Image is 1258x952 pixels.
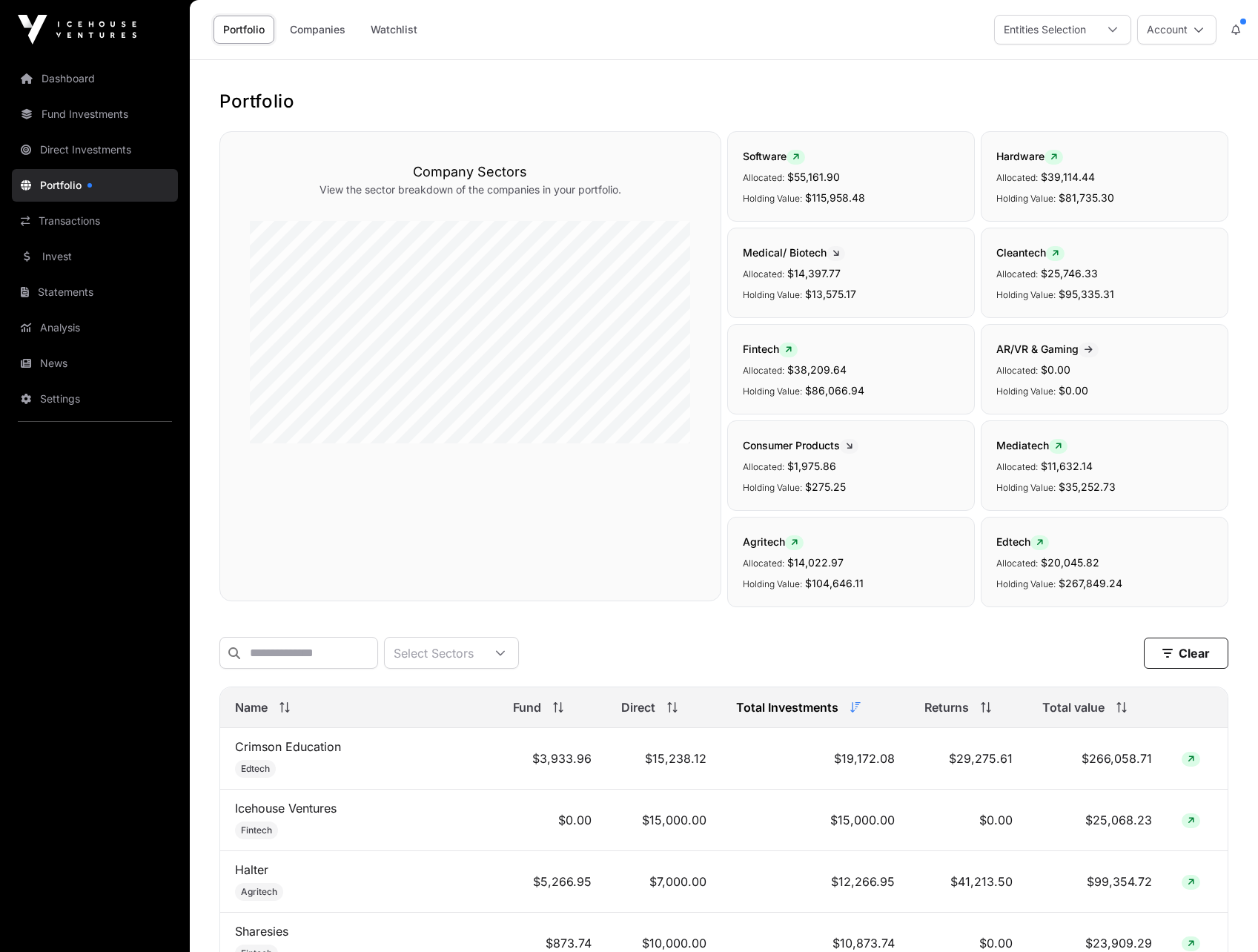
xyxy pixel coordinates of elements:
[1059,288,1114,300] span: $95,335.31
[787,556,844,569] span: $14,022.97
[805,384,864,397] span: $86,066.94
[996,578,1056,589] span: Holding Value:
[743,461,784,472] span: Allocated:
[1027,851,1167,913] td: $99,354.72
[1027,790,1167,851] td: $25,068.23
[1059,191,1114,204] span: $81,735.30
[996,268,1038,280] span: Allocated:
[280,16,355,44] a: Companies
[996,343,1099,355] span: AR/VR & Gaming
[736,698,838,716] span: Total Investments
[743,289,802,300] span: Holding Value:
[805,577,864,589] span: $104,646.11
[805,288,856,300] span: $13,575.17
[498,728,607,790] td: $3,933.96
[235,924,288,939] a: Sharesies
[743,193,802,204] span: Holding Value:
[513,698,541,716] span: Fund
[910,790,1027,851] td: $0.00
[721,790,910,851] td: $15,000.00
[235,862,268,877] a: Halter
[12,276,178,308] a: Statements
[743,268,784,280] span: Allocated:
[1144,638,1228,669] button: Clear
[924,698,969,716] span: Returns
[787,363,847,376] span: $38,209.64
[12,133,178,166] a: Direct Investments
[1137,15,1216,44] button: Account
[385,638,483,668] div: Select Sectors
[996,461,1038,472] span: Allocated:
[241,824,272,836] span: Fintech
[743,558,784,569] span: Allocated:
[805,191,865,204] span: $115,958.48
[996,193,1056,204] span: Holding Value:
[996,558,1038,569] span: Allocated:
[1041,267,1098,280] span: $25,746.33
[743,246,845,259] span: Medical/ Biotech
[1041,556,1099,569] span: $20,045.82
[743,439,858,452] span: Consumer Products
[12,383,178,415] a: Settings
[787,460,836,472] span: $1,975.86
[996,482,1056,493] span: Holding Value:
[241,886,277,898] span: Agritech
[12,347,178,380] a: News
[235,698,268,716] span: Name
[1042,698,1105,716] span: Total value
[18,15,136,44] img: Icehouse Ventures Logo
[1059,384,1088,397] span: $0.00
[805,480,846,493] span: $275.25
[743,172,784,183] span: Allocated:
[12,311,178,344] a: Analysis
[996,386,1056,397] span: Holding Value:
[995,16,1095,44] div: Entities Selection
[241,763,270,775] span: Edtech
[12,205,178,237] a: Transactions
[743,365,784,376] span: Allocated:
[12,62,178,95] a: Dashboard
[996,289,1056,300] span: Holding Value:
[12,240,178,273] a: Invest
[787,267,841,280] span: $14,397.77
[1059,480,1116,493] span: $35,252.73
[621,698,655,716] span: Direct
[1059,577,1122,589] span: $267,849.24
[743,386,802,397] span: Holding Value:
[219,90,1228,113] h1: Portfolio
[498,851,607,913] td: $5,266.95
[743,150,805,162] span: Software
[721,728,910,790] td: $19,172.08
[996,365,1038,376] span: Allocated:
[12,169,178,202] a: Portfolio
[606,790,721,851] td: $15,000.00
[743,578,802,589] span: Holding Value:
[910,851,1027,913] td: $41,213.50
[1027,728,1167,790] td: $266,058.71
[787,171,840,183] span: $55,161.90
[996,439,1067,452] span: Mediatech
[213,16,274,44] a: Portfolio
[250,162,691,182] h3: Company Sectors
[996,172,1038,183] span: Allocated:
[498,790,607,851] td: $0.00
[1184,881,1258,952] iframe: Chat Widget
[235,739,341,754] a: Crimson Education
[606,728,721,790] td: $15,238.12
[606,851,721,913] td: $7,000.00
[1041,460,1093,472] span: $11,632.14
[996,535,1049,548] span: Edtech
[235,801,337,816] a: Icehouse Ventures
[743,343,798,355] span: Fintech
[12,98,178,130] a: Fund Investments
[721,851,910,913] td: $12,266.95
[361,16,427,44] a: Watchlist
[1041,171,1095,183] span: $39,114.44
[910,728,1027,790] td: $29,275.61
[743,535,804,548] span: Agritech
[1041,363,1070,376] span: $0.00
[743,482,802,493] span: Holding Value:
[996,246,1065,259] span: Cleantech
[250,182,691,197] p: View the sector breakdown of the companies in your portfolio.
